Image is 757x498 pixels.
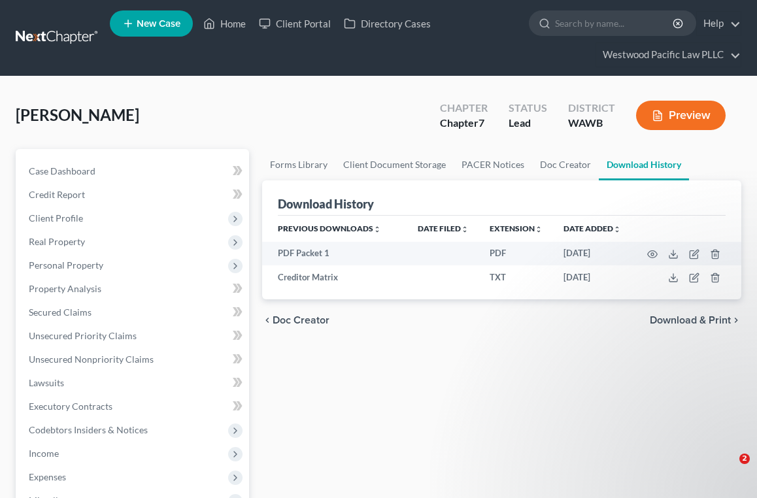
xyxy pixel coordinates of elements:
div: Chapter [440,116,488,131]
i: chevron_right [731,315,741,325]
div: District [568,101,615,116]
div: Chapter [440,101,488,116]
span: Unsecured Priority Claims [29,330,137,341]
a: Client Document Storage [335,149,454,180]
span: Codebtors Insiders & Notices [29,424,148,435]
span: Case Dashboard [29,165,95,176]
a: Client Portal [252,12,337,35]
div: Download History [278,196,374,212]
span: Real Property [29,236,85,247]
a: Executory Contracts [18,395,249,418]
div: Lead [509,116,547,131]
span: Unsecured Nonpriority Claims [29,354,154,365]
span: [PERSON_NAME] [16,105,139,124]
a: Secured Claims [18,301,249,324]
span: Executory Contracts [29,401,112,412]
span: Income [29,448,59,459]
span: Property Analysis [29,283,101,294]
td: PDF Packet 1 [262,242,407,265]
a: Unsecured Priority Claims [18,324,249,348]
iframe: Intercom live chat [713,454,744,485]
span: Lawsuits [29,377,64,388]
a: PACER Notices [454,149,532,180]
span: Client Profile [29,212,83,224]
span: Credit Report [29,189,85,200]
i: chevron_left [262,315,273,325]
div: WAWB [568,116,615,131]
i: unfold_more [535,225,543,233]
button: chevron_left Doc Creator [262,315,329,325]
i: unfold_more [613,225,621,233]
div: Previous Downloads [262,216,741,289]
td: PDF [479,242,553,265]
span: Secured Claims [29,307,92,318]
a: Lawsuits [18,371,249,395]
a: Unsecured Nonpriority Claims [18,348,249,371]
a: Download History [599,149,689,180]
a: Property Analysis [18,277,249,301]
span: Expenses [29,471,66,482]
td: [DATE] [553,242,631,265]
i: unfold_more [461,225,469,233]
span: Download & Print [650,315,731,325]
a: Extensionunfold_more [490,224,543,233]
a: Credit Report [18,183,249,207]
a: Date addedunfold_more [564,224,621,233]
td: Creditor Matrix [262,265,407,289]
a: Help [697,12,741,35]
div: Status [509,101,547,116]
td: [DATE] [553,265,631,289]
a: Westwood Pacific Law PLLC [596,43,741,67]
td: TXT [479,265,553,289]
input: Search by name... [555,11,675,35]
a: Home [197,12,252,35]
a: Previous Downloadsunfold_more [278,224,381,233]
a: Case Dashboard [18,159,249,183]
i: unfold_more [373,225,381,233]
button: Download & Print chevron_right [650,315,741,325]
a: Forms Library [262,149,335,180]
span: 2 [739,454,750,464]
a: Doc Creator [532,149,599,180]
span: Personal Property [29,259,103,271]
button: Preview [636,101,726,130]
a: Date Filedunfold_more [418,224,469,233]
span: Doc Creator [273,315,329,325]
span: New Case [137,19,180,29]
a: Directory Cases [337,12,437,35]
span: 7 [479,116,484,129]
